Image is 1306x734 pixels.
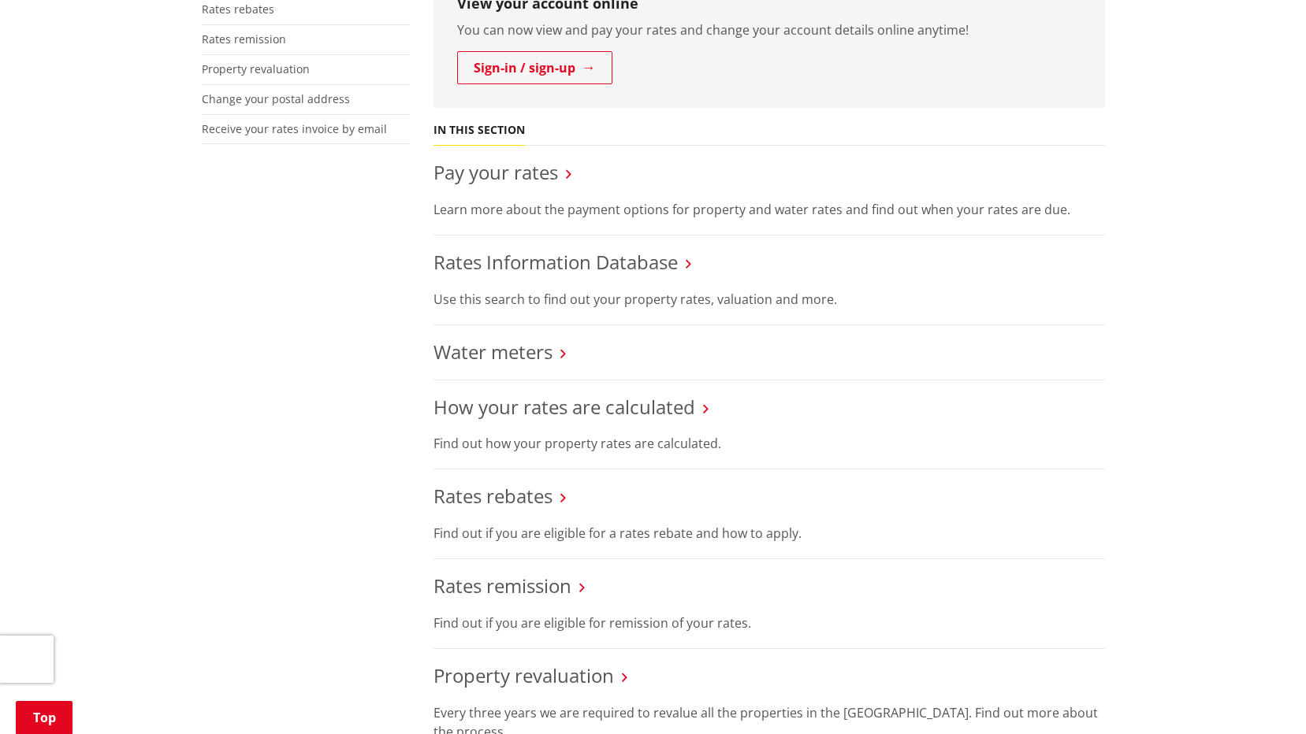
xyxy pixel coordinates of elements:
[433,614,1105,632] p: Find out if you are eligible for remission of your rates.
[433,573,571,599] a: Rates remission
[433,662,614,688] a: Property revaluation
[433,394,695,420] a: How your rates are calculated
[433,200,1105,219] p: Learn more about the payment options for property and water rates and find out when your rates ar...
[433,124,525,137] h5: In this section
[1233,668,1290,725] iframe: Messenger Launcher
[202,121,387,136] a: Receive your rates invoice by email
[433,249,678,275] a: Rates Information Database
[16,701,73,734] a: Top
[457,20,1081,39] p: You can now view and pay your rates and change your account details online anytime!
[202,32,286,46] a: Rates remission
[433,290,1105,309] p: Use this search to find out your property rates, valuation and more.
[433,159,558,185] a: Pay your rates
[202,2,274,17] a: Rates rebates
[202,91,350,106] a: Change your postal address
[433,483,553,509] a: Rates rebates
[433,339,553,365] a: Water meters
[457,51,612,84] a: Sign-in / sign-up
[433,434,1105,453] p: Find out how your property rates are calculated.
[433,524,1105,543] p: Find out if you are eligible for a rates rebate and how to apply.
[202,61,310,76] a: Property revaluation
